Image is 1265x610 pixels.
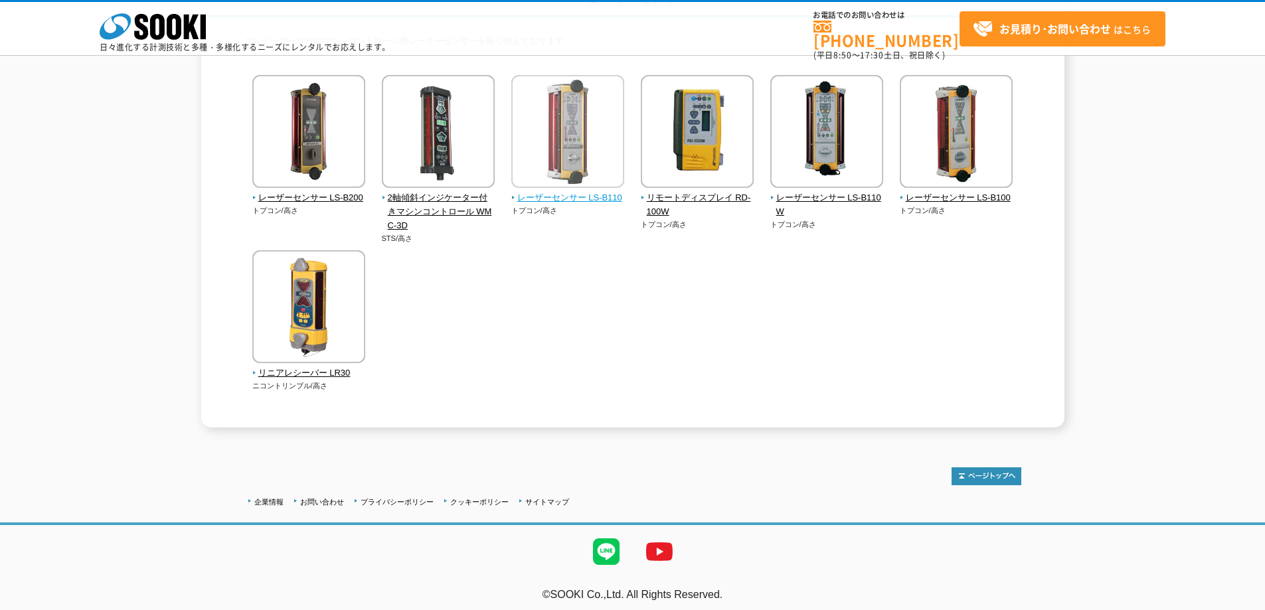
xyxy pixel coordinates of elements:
[900,179,1013,205] a: レーザーセンサー LS-B100
[100,43,390,51] p: 日々進化する計測技術と多種・多様化するニーズにレンタルでお応えします。
[770,75,883,191] img: レーザーセンサー LS-B110W
[252,179,366,205] a: レーザーセンサー LS-B200
[252,191,366,205] span: レーザーセンサー LS-B200
[511,205,625,216] p: トプコン/高さ
[770,219,884,230] p: トプコン/高さ
[252,250,365,366] img: リニアレシーバー LR30
[382,191,495,232] span: 2軸傾斜インジケーター付きマシンコントロール WMC-3D
[641,75,754,191] img: リモートディスプレイ RD-100W
[999,21,1111,37] strong: お見積り･お問い合わせ
[973,19,1151,39] span: はこちら
[813,49,945,61] span: (平日 ～ 土日、祝日除く)
[382,75,495,191] img: 2軸傾斜インジケーター付きマシンコントロール WMC-3D
[580,525,633,578] img: LINE
[770,191,884,219] span: レーザーセンサー LS-B110W
[511,75,624,191] img: レーザーセンサー LS-B110
[382,233,495,244] p: STS/高さ
[641,219,754,230] p: トプコン/高さ
[450,498,509,506] a: クッキーポリシー
[254,498,284,506] a: 企業情報
[860,49,884,61] span: 17:30
[633,525,686,578] img: YouTube
[641,191,754,219] span: リモートディスプレイ RD-100W
[361,498,434,506] a: プライバシーポリシー
[511,179,625,205] a: レーザーセンサー LS-B110
[813,21,960,48] a: [PHONE_NUMBER]
[952,467,1021,485] img: トップページへ
[252,75,365,191] img: レーザーセンサー LS-B200
[252,380,366,392] p: ニコントリンブル/高さ
[900,205,1013,216] p: トプコン/高さ
[770,179,884,218] a: レーザーセンサー LS-B110W
[900,75,1013,191] img: レーザーセンサー LS-B100
[252,205,366,216] p: トプコン/高さ
[252,366,366,380] span: リニアレシーバー LR30
[525,498,569,506] a: サイトマップ
[900,191,1013,205] span: レーザーセンサー LS-B100
[813,11,960,19] span: お電話でのお問い合わせは
[511,191,625,205] span: レーザーセンサー LS-B110
[960,11,1165,46] a: お見積り･お問い合わせはこちら
[382,179,495,232] a: 2軸傾斜インジケーター付きマシンコントロール WMC-3D
[641,179,754,218] a: リモートディスプレイ RD-100W
[300,498,344,506] a: お問い合わせ
[252,354,366,380] a: リニアレシーバー LR30
[833,49,852,61] span: 8:50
